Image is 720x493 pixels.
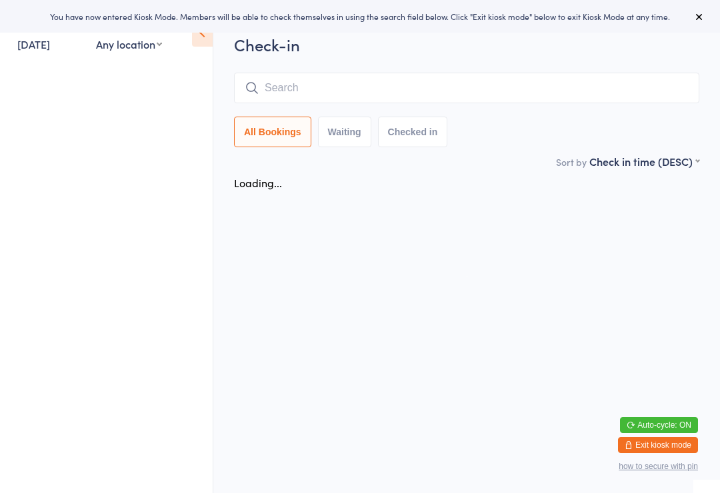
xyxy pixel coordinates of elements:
h2: Check-in [234,33,699,55]
button: Waiting [318,117,371,147]
div: You have now entered Kiosk Mode. Members will be able to check themselves in using the search fie... [21,11,699,22]
div: Any location [96,37,162,51]
label: Sort by [556,155,587,169]
input: Search [234,73,699,103]
div: Loading... [234,175,282,190]
button: Auto-cycle: ON [620,417,698,433]
button: All Bookings [234,117,311,147]
button: Exit kiosk mode [618,437,698,453]
button: how to secure with pin [619,462,698,471]
a: [DATE] [17,37,50,51]
div: Check in time (DESC) [589,154,699,169]
button: Checked in [378,117,448,147]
